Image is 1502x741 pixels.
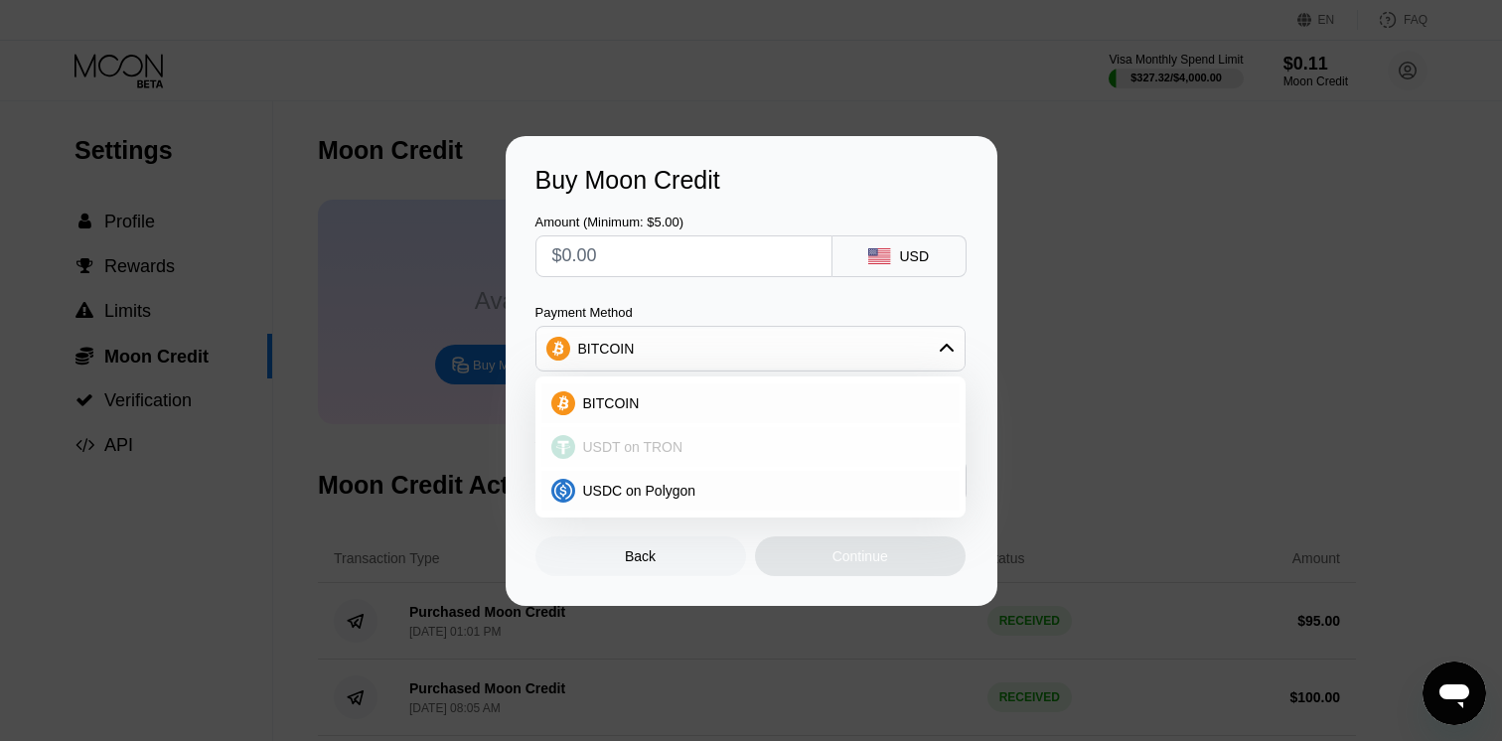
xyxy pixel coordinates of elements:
[541,471,960,511] div: USDC on Polygon
[541,427,960,467] div: USDT on TRON
[535,166,968,195] div: Buy Moon Credit
[535,536,746,576] div: Back
[578,341,635,357] div: BITCOIN
[535,215,832,229] div: Amount (Minimum: $5.00)
[1423,662,1486,725] iframe: Button to launch messaging window
[583,483,696,499] span: USDC on Polygon
[552,236,816,276] input: $0.00
[625,548,656,564] div: Back
[541,383,960,423] div: BITCOIN
[536,329,965,369] div: BITCOIN
[583,395,640,411] span: BITCOIN
[899,248,929,264] div: USD
[535,305,966,320] div: Payment Method
[583,439,683,455] span: USDT on TRON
